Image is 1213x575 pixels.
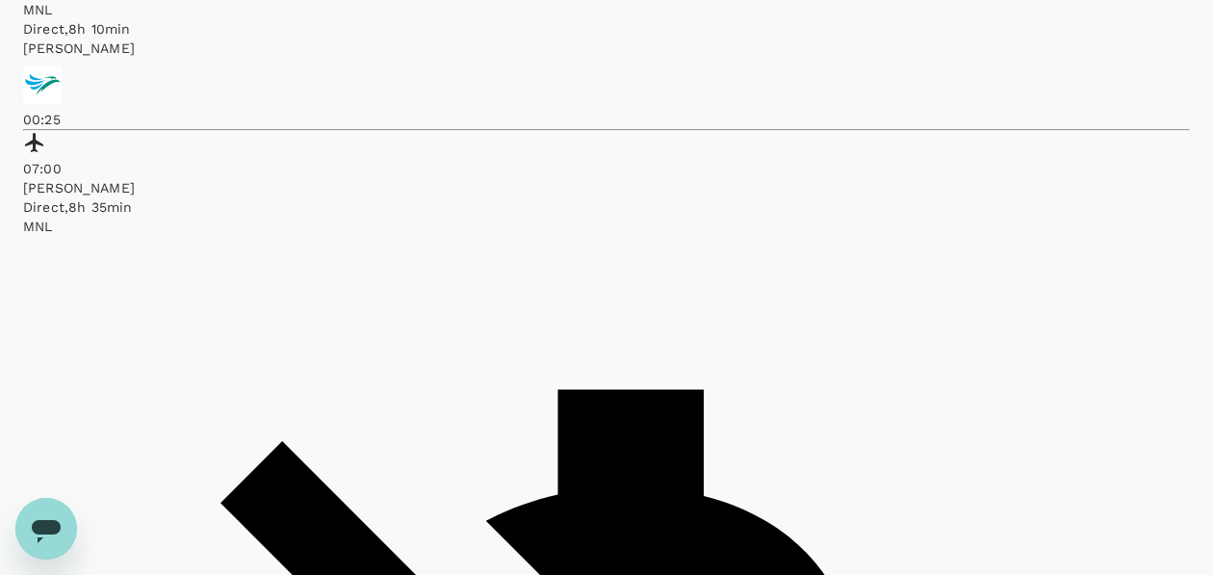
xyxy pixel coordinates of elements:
p: [PERSON_NAME] [23,178,1190,197]
p: [PERSON_NAME] [23,39,1190,58]
div: Direct , 8h 10min [23,19,1190,39]
p: MNL [23,217,1190,236]
iframe: Button to launch messaging window [15,498,77,560]
div: Direct , 8h 35min [23,197,1190,217]
p: 07:00 [23,159,1190,178]
p: 00:25 [23,110,1190,129]
img: 5J [23,65,62,104]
